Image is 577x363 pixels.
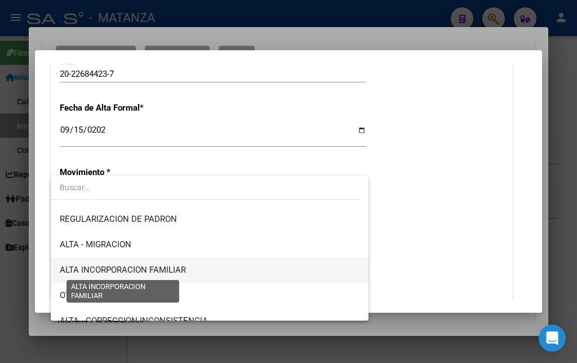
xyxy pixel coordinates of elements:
[60,290,86,300] span: OTROS
[60,265,186,275] span: ALTA INCORPORACION FAMILIAR
[60,316,208,326] span: ALTA - CORRECCION INCONSISTENCIA
[60,214,177,224] span: REGULARIZACION DE PADRON
[60,239,131,250] span: ALTA - MIGRACION
[539,325,566,352] div: Open Intercom Messenger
